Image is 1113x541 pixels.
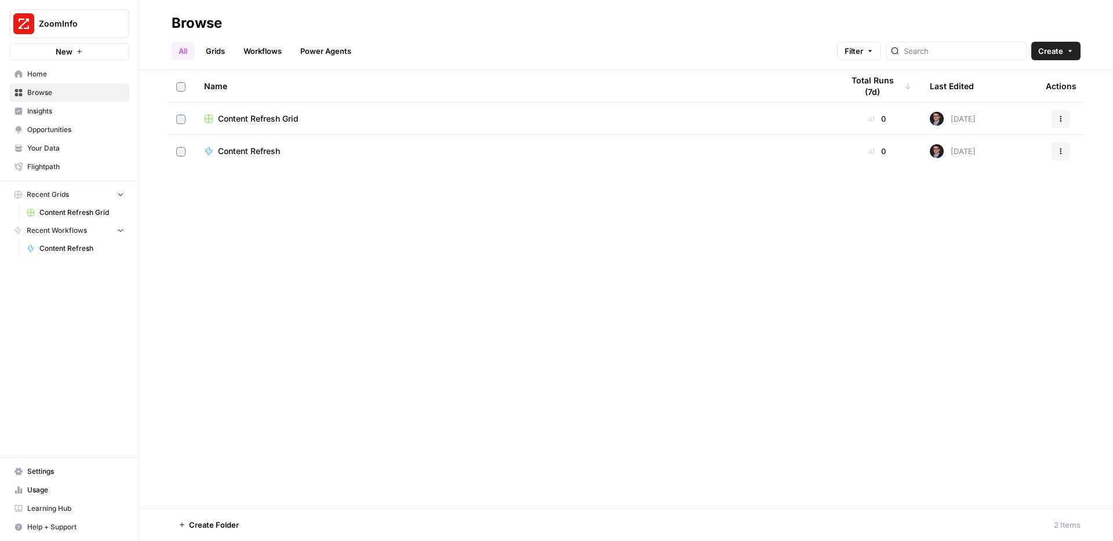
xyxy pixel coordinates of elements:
[172,14,222,32] div: Browse
[218,145,280,157] span: Content Refresh
[204,113,824,125] a: Content Refresh Grid
[27,87,124,98] span: Browse
[27,225,87,236] span: Recent Workflows
[843,145,911,157] div: 0
[9,462,129,481] a: Settings
[172,516,246,534] button: Create Folder
[930,112,976,126] div: [DATE]
[930,112,944,126] img: ldmwv53b2lcy2toudj0k1c5n5o6j
[9,518,129,536] button: Help + Support
[9,83,129,102] a: Browse
[39,207,124,218] span: Content Refresh Grid
[1031,42,1081,60] button: Create
[39,243,124,254] span: Content Refresh
[27,69,124,79] span: Home
[930,70,974,102] div: Last Edited
[13,13,34,34] img: ZoomInfo Logo
[21,203,129,222] a: Content Refresh Grid
[9,158,129,176] a: Flightpath
[9,102,129,120] a: Insights
[843,70,911,102] div: Total Runs (7d)
[172,42,194,60] a: All
[9,186,129,203] button: Recent Grids
[843,113,911,125] div: 0
[199,42,232,60] a: Grids
[39,18,109,30] span: ZoomInfo
[9,65,129,83] a: Home
[9,9,129,38] button: Workspace: ZoomInfo
[27,485,124,495] span: Usage
[9,43,129,60] button: New
[27,466,124,477] span: Settings
[27,125,124,135] span: Opportunities
[9,139,129,158] a: Your Data
[21,239,129,258] a: Content Refresh
[27,162,124,172] span: Flightpath
[1046,70,1076,102] div: Actions
[27,503,124,514] span: Learning Hub
[27,106,124,116] span: Insights
[204,70,824,102] div: Name
[930,144,944,158] img: ldmwv53b2lcy2toudj0k1c5n5o6j
[930,144,976,158] div: [DATE]
[9,481,129,499] a: Usage
[218,113,299,125] span: Content Refresh Grid
[27,522,124,532] span: Help + Support
[293,42,358,60] a: Power Agents
[189,519,239,531] span: Create Folder
[1054,519,1081,531] div: 2 Items
[9,222,129,239] button: Recent Workflows
[9,499,129,518] a: Learning Hub
[1038,45,1063,57] span: Create
[237,42,289,60] a: Workflows
[56,46,72,57] span: New
[9,120,129,139] a: Opportunities
[837,42,881,60] button: Filter
[27,189,69,200] span: Recent Grids
[845,45,863,57] span: Filter
[904,45,1021,57] input: Search
[204,145,824,157] a: Content Refresh
[27,143,124,153] span: Your Data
